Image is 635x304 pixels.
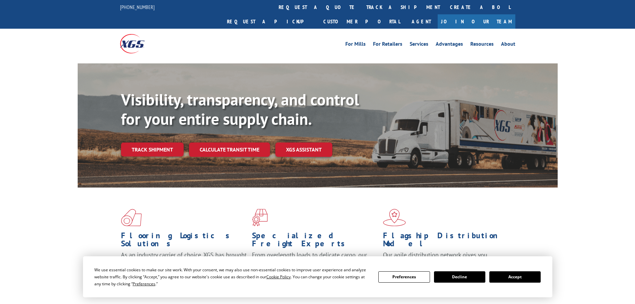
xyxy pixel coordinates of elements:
[94,266,370,287] div: We use essential cookies to make our site work. With your consent, we may also use non-essential ...
[83,256,552,297] div: Cookie Consent Prompt
[252,209,268,226] img: xgs-icon-focused-on-flooring-red
[383,232,509,251] h1: Flagship Distribution Model
[373,41,402,49] a: For Retailers
[378,271,430,283] button: Preferences
[252,232,378,251] h1: Specialized Freight Experts
[438,14,515,29] a: Join Our Team
[436,41,463,49] a: Advantages
[120,4,155,10] a: [PHONE_NUMBER]
[121,251,247,275] span: As an industry carrier of choice, XGS has brought innovation and dedication to flooring logistics...
[121,142,184,157] a: Track shipment
[410,41,428,49] a: Services
[383,251,506,267] span: Our agile distribution network gives you nationwide inventory management on demand.
[121,209,142,226] img: xgs-icon-total-supply-chain-intelligence-red
[266,274,291,280] span: Cookie Policy
[345,41,366,49] a: For Mills
[133,281,155,287] span: Preferences
[189,142,270,157] a: Calculate transit time
[222,14,318,29] a: Request a pickup
[405,14,438,29] a: Agent
[501,41,515,49] a: About
[318,14,405,29] a: Customer Portal
[383,209,406,226] img: xgs-icon-flagship-distribution-model-red
[252,251,378,281] p: From overlength loads to delicate cargo, our experienced staff knows the best way to move your fr...
[275,142,332,157] a: XGS ASSISTANT
[470,41,494,49] a: Resources
[489,271,541,283] button: Accept
[434,271,485,283] button: Decline
[121,232,247,251] h1: Flooring Logistics Solutions
[121,89,359,129] b: Visibility, transparency, and control for your entire supply chain.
